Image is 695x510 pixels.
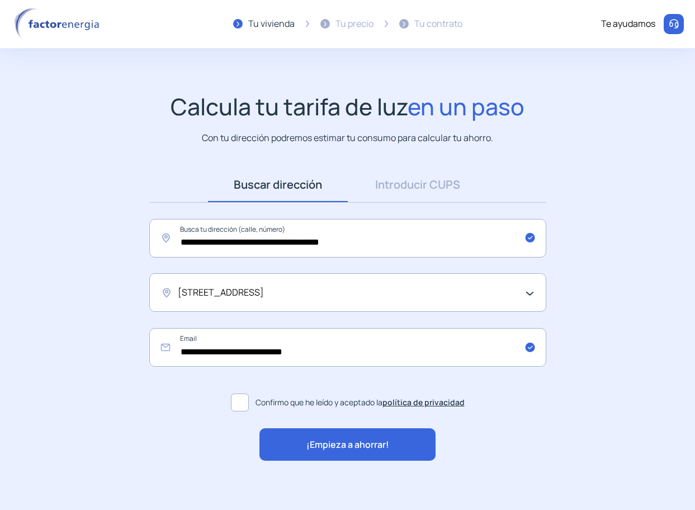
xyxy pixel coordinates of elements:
[382,397,465,408] a: política de privacidad
[171,93,524,120] h1: Calcula tu tarifa de luz
[202,131,493,145] p: Con tu dirección podremos estimar tu consumo para calcular tu ahorro.
[178,286,264,300] span: [STREET_ADDRESS]
[248,17,295,31] div: Tu vivienda
[208,167,348,202] a: Buscar dirección
[335,17,373,31] div: Tu precio
[348,167,488,202] a: Introducir CUPS
[668,18,679,30] img: llamar
[601,17,655,31] div: Te ayudamos
[306,438,389,452] span: ¡Empieza a ahorrar!
[408,91,524,122] span: en un paso
[256,396,465,409] span: Confirmo que he leído y aceptado la
[11,8,106,40] img: logo factor
[414,17,462,31] div: Tu contrato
